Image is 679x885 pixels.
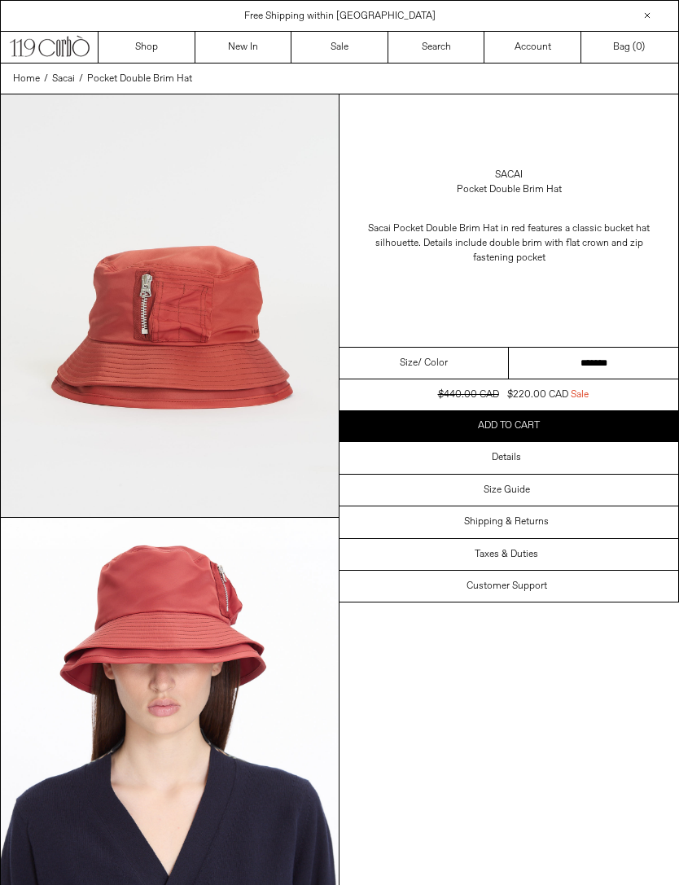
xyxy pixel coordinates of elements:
a: Sacai [495,168,523,182]
h3: Taxes & Duties [475,549,538,560]
a: Bag () [581,32,678,63]
h3: Shipping & Returns [464,516,549,528]
span: Add to cart [478,419,540,432]
span: / [44,72,48,86]
span: 0 [636,41,642,54]
span: Home [13,72,40,85]
a: Sacai [52,72,75,86]
span: Pocket Double Brim Hat [87,72,192,85]
h3: Details [492,452,521,463]
img: Corbo-2024-12-0823068copy_1800x1800.jpg [1,94,339,517]
button: Add to cart [339,410,678,441]
h3: Size Guide [484,484,530,496]
a: Home [13,72,40,86]
a: Shop [99,32,195,63]
span: $220.00 CAD [507,388,568,401]
s: $440.00 CAD [438,388,499,401]
a: Pocket Double Brim Hat [87,72,192,86]
span: Size [400,356,418,370]
p: Sacai Pocket Double Brim Hat in red features a classic bucket hat silhouette. Details include dou... [356,213,662,274]
span: Sale [571,388,589,402]
div: Pocket Double Brim Hat [457,182,562,197]
span: Sacai [52,72,75,85]
a: Search [388,32,485,63]
span: ) [636,40,645,55]
a: Free Shipping within [GEOGRAPHIC_DATA] [244,10,436,23]
span: / [79,72,83,86]
h3: Customer Support [467,581,547,592]
a: Account [484,32,581,63]
a: New In [195,32,292,63]
a: Sale [291,32,388,63]
span: / Color [418,356,448,370]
